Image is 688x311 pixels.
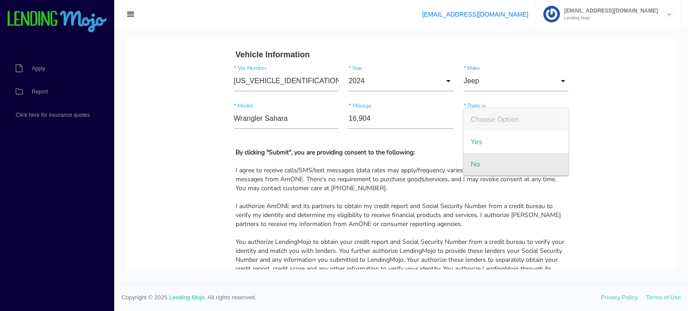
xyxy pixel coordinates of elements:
span: Choose Option [337,69,442,92]
a: [EMAIL_ADDRESS][DOMAIN_NAME] [422,11,528,18]
img: Profile image [543,6,560,22]
span: [EMAIL_ADDRESS][DOMAIN_NAME] [560,8,658,13]
a: Lending Mojo [169,294,205,301]
span: Apply [32,66,45,71]
h3: Vehicle Information [109,11,441,21]
span: Click here for insurance quotes [16,112,90,118]
a: Privacy Policy [601,294,638,301]
a: Terms of Use [646,294,681,301]
span: Yes [337,92,442,114]
span: Copyright © 2025. . All rights reserved. [121,293,601,302]
div: I authorize AmONE and its partners to obtain my credit report and Social Security Number from a c... [109,163,441,190]
b: By clicking "Submit", you are providing consent to the following: [109,109,288,118]
div: I agree to receive calls/SMS/text messages (data rates may apply/frequency varies) via auto diale... [109,127,441,154]
div: You authorize LendingMojo to obtain your credit report and Social Security Number from a credit b... [109,199,441,243]
img: logo-small.png [7,11,107,33]
span: Report [32,89,48,94]
small: Lending Mojo [560,16,658,20]
span: No [337,114,442,136]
